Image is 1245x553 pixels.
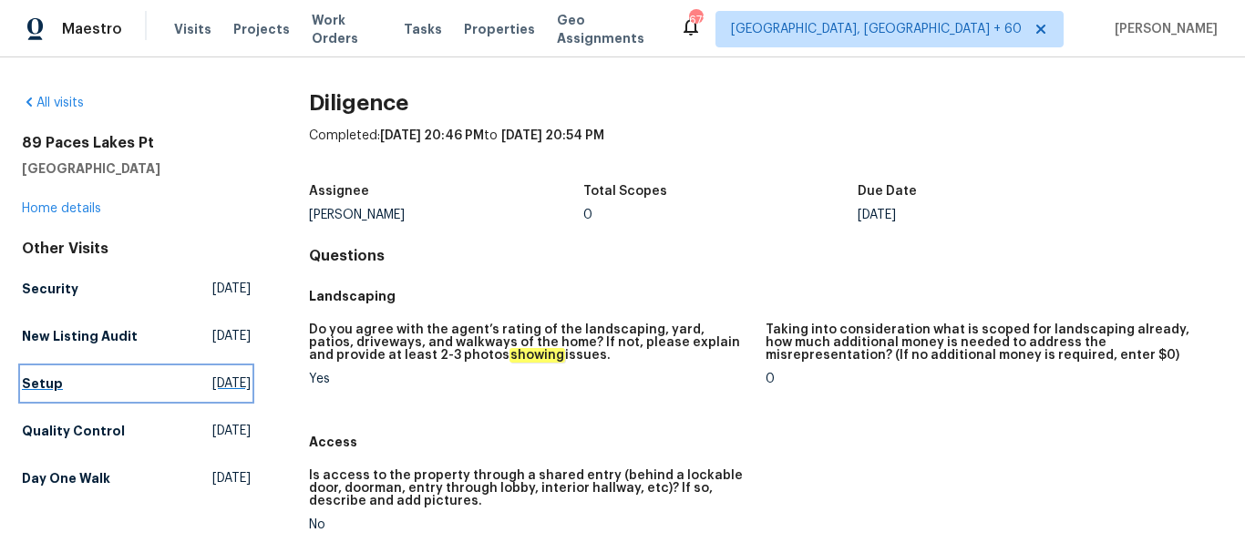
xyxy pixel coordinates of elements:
a: New Listing Audit[DATE] [22,320,251,353]
div: 0 [583,209,858,221]
a: Setup[DATE] [22,367,251,400]
div: [DATE] [858,209,1132,221]
span: Geo Assignments [557,11,658,47]
div: 0 [766,373,1209,385]
h2: 89 Paces Lakes Pt [22,134,251,152]
div: Other Visits [22,240,251,258]
h5: Due Date [858,185,917,198]
h5: Total Scopes [583,185,667,198]
span: [DATE] [212,280,251,298]
h5: Landscaping [309,287,1223,305]
span: [PERSON_NAME] [1107,20,1218,38]
h2: Diligence [309,94,1223,112]
h5: Taking into consideration what is scoped for landscaping already, how much additional money is ne... [766,323,1209,362]
h5: Do you agree with the agent’s rating of the landscaping, yard, patios, driveways, and walkways of... [309,323,752,362]
div: No [309,518,752,531]
div: [PERSON_NAME] [309,209,583,221]
span: [DATE] [212,374,251,393]
h5: Quality Control [22,422,125,440]
span: [DATE] [212,469,251,487]
h5: Access [309,433,1223,451]
span: Properties [464,20,535,38]
h5: Day One Walk [22,469,110,487]
span: [DATE] 20:54 PM [501,129,604,142]
span: Visits [174,20,211,38]
span: Projects [233,20,290,38]
span: [DATE] 20:46 PM [380,129,484,142]
span: Maestro [62,20,122,38]
h5: [GEOGRAPHIC_DATA] [22,159,251,178]
div: Yes [309,373,752,385]
div: Completed: to [309,127,1223,174]
h5: Security [22,280,78,298]
span: [DATE] [212,422,251,440]
span: [GEOGRAPHIC_DATA], [GEOGRAPHIC_DATA] + 60 [731,20,1022,38]
a: Security[DATE] [22,272,251,305]
h5: Is access to the property through a shared entry (behind a lockable door, doorman, entry through ... [309,469,752,507]
a: Quality Control[DATE] [22,415,251,447]
a: Day One Walk[DATE] [22,462,251,495]
a: All visits [22,97,84,109]
h4: Questions [309,247,1223,265]
h5: Setup [22,374,63,393]
h5: Assignee [309,185,369,198]
a: Home details [22,202,101,215]
em: showing [509,348,565,363]
span: Tasks [404,23,442,36]
span: Work Orders [312,11,382,47]
h5: New Listing Audit [22,327,138,345]
div: 673 [689,11,702,29]
span: [DATE] [212,327,251,345]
